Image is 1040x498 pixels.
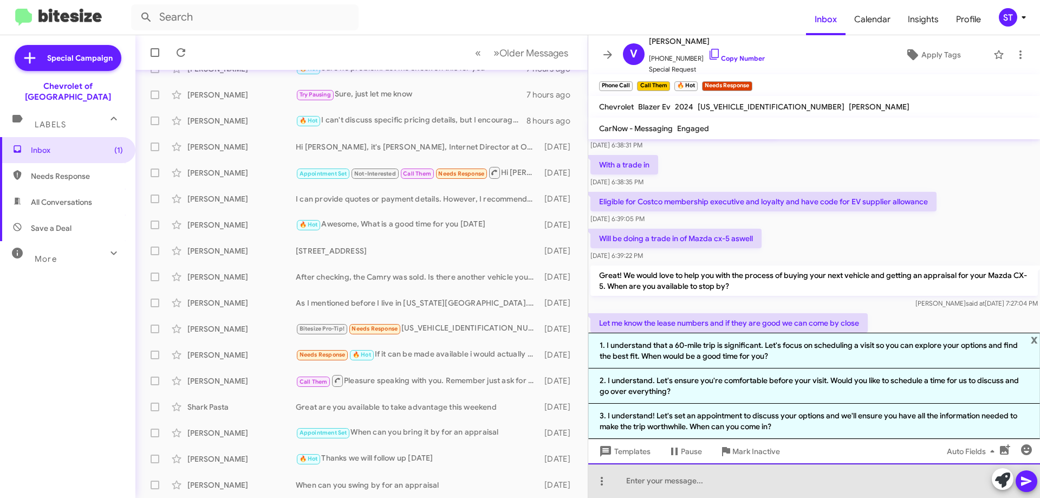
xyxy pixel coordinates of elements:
[599,81,633,91] small: Phone Call
[588,333,1040,368] li: 1. I understand that a 60-mile trip is significant. Let's focus on scheduling a visit so you can ...
[677,124,709,133] span: Engaged
[31,197,92,208] span: All Conversations
[475,46,481,60] span: «
[590,251,643,260] span: [DATE] 6:39:22 PM
[469,42,487,64] button: Previous
[675,102,693,112] span: 2024
[590,229,762,248] p: Will be doing a trade in of Mazda cx-5 aswell
[526,89,579,100] div: 7 hours ago
[599,124,673,133] span: CarNow - Messaging
[300,378,328,385] span: Call Them
[539,376,579,386] div: [DATE]
[300,170,347,177] span: Appointment Set
[296,426,539,439] div: When can you bring it by for an appraisal
[947,4,990,35] a: Profile
[966,299,985,307] span: said at
[597,442,651,461] span: Templates
[539,297,579,308] div: [DATE]
[630,46,638,63] span: V
[296,114,526,127] div: I can't discuss specific pricing details, but I encourage you to visit our dealership to explore ...
[296,218,539,231] div: Awesome, What is a good time for you [DATE]
[732,442,780,461] span: Mark Inactive
[469,42,575,64] nav: Page navigation example
[590,266,1038,296] p: Great! We would love to help you with the process of buying your next vehicle and getting an appr...
[300,351,346,358] span: Needs Response
[846,4,899,35] a: Calendar
[539,141,579,152] div: [DATE]
[31,223,71,234] span: Save a Deal
[296,88,526,101] div: Sure, just let me know
[590,155,658,174] p: With a trade in
[999,8,1017,27] div: ST
[403,170,431,177] span: Call Them
[438,170,484,177] span: Needs Response
[300,221,318,228] span: 🔥 Hot
[539,428,579,438] div: [DATE]
[187,454,296,464] div: [PERSON_NAME]
[187,115,296,126] div: [PERSON_NAME]
[35,120,66,130] span: Labels
[899,4,947,35] span: Insights
[296,297,539,308] div: As I mentioned before I live in [US_STATE][GEOGRAPHIC_DATA]. Please send me the updated pricing f...
[649,64,765,75] span: Special Request
[187,324,296,334] div: [PERSON_NAME]
[296,402,539,412] div: Great are you available to take advantage this weekend
[590,141,642,149] span: [DATE] 6:38:31 PM
[296,348,539,361] div: If it can be made available i would actually prefer that
[806,4,846,35] a: Inbox
[649,35,765,48] span: [PERSON_NAME]
[353,351,371,358] span: 🔥 Hot
[849,102,909,112] span: [PERSON_NAME]
[702,81,752,91] small: Needs Response
[599,102,634,112] span: Chevrolet
[300,455,318,462] span: 🔥 Hot
[187,271,296,282] div: [PERSON_NAME]
[674,81,698,91] small: 🔥 Hot
[187,219,296,230] div: [PERSON_NAME]
[187,480,296,490] div: [PERSON_NAME]
[681,442,702,461] span: Pause
[539,245,579,256] div: [DATE]
[499,47,568,59] span: Older Messages
[296,166,539,179] div: Hi [PERSON_NAME], did you try calling me? Do you have any updates?
[187,350,296,360] div: [PERSON_NAME]
[539,193,579,204] div: [DATE]
[539,480,579,490] div: [DATE]
[588,442,659,461] button: Templates
[296,480,539,490] div: When can you swing by for an appraisal
[637,81,669,91] small: Call Them
[947,442,999,461] span: Auto Fields
[352,325,398,332] span: Needs Response
[187,141,296,152] div: [PERSON_NAME]
[590,178,643,186] span: [DATE] 6:38:35 PM
[915,299,1038,307] span: [PERSON_NAME] [DATE] 7:27:04 PM
[649,48,765,64] span: [PHONE_NUMBER]
[711,442,789,461] button: Mark Inactive
[35,254,57,264] span: More
[539,324,579,334] div: [DATE]
[590,215,645,223] span: [DATE] 6:39:05 PM
[1031,333,1038,346] span: x
[526,115,579,126] div: 8 hours ago
[296,271,539,282] div: After checking, the Camry was sold. Is there another vehicle you would be interested in or would ...
[588,404,1040,439] li: 3. I understand! Let's set an appointment to discuss your options and we'll ensure you have all t...
[187,402,296,412] div: Shark Pasta
[187,245,296,256] div: [PERSON_NAME]
[590,313,868,333] p: Let me know the lease numbers and if they are good we can come by close
[698,102,844,112] span: [US_VEHICLE_IDENTIFICATION_NUMBER]
[493,46,499,60] span: »
[296,322,539,335] div: [US_VEHICLE_IDENTIFICATION_NUMBER] is my current vehicle VIN, I owe $46,990. If you can cover tha...
[296,374,539,387] div: Pleasure speaking with you. Remember just ask for [PERSON_NAME] when you arrive.
[31,171,123,182] span: Needs Response
[659,442,711,461] button: Pause
[539,219,579,230] div: [DATE]
[296,245,539,256] div: [STREET_ADDRESS]
[296,141,539,152] div: Hi [PERSON_NAME], it's [PERSON_NAME], Internet Director at Ourisman Chevrolet of Baltimore. Just ...
[539,167,579,178] div: [DATE]
[638,102,671,112] span: Blazer Ev
[187,193,296,204] div: [PERSON_NAME]
[539,402,579,412] div: [DATE]
[114,145,123,156] span: (1)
